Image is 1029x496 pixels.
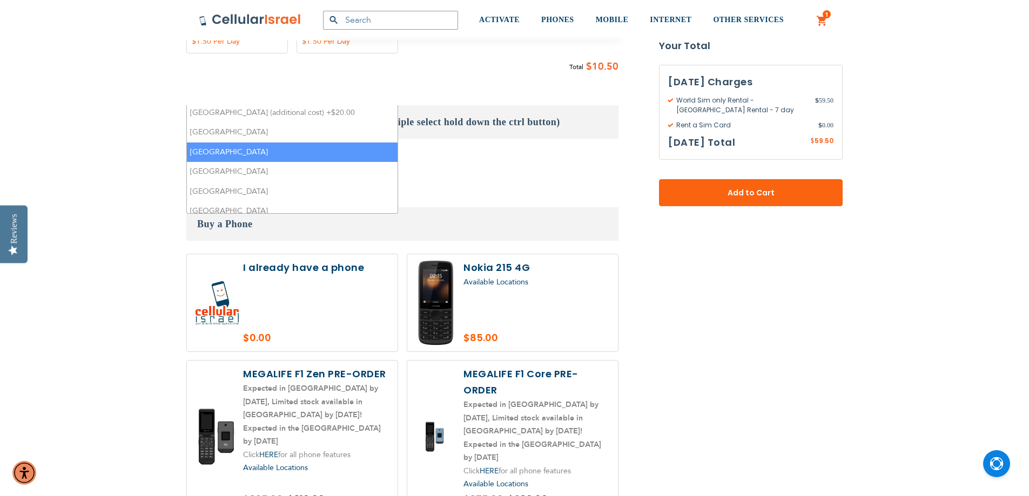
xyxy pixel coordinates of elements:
li: [GEOGRAPHIC_DATA] [187,142,398,162]
div: Reviews [9,214,19,243]
span: PHONES [541,16,574,24]
a: HERE [259,450,278,460]
h3: What country are you traveling to? (For multiple select hold down the ctrl button) [186,105,618,139]
h3: [DATE] Charges [668,74,833,90]
a: 1 [816,15,828,28]
a: HERE [480,466,499,476]
span: Total [569,62,583,73]
input: Search [323,11,458,30]
span: $ [818,120,822,130]
strong: Your Total [659,38,843,54]
li: [GEOGRAPHIC_DATA] [187,201,398,221]
a: Available Locations [463,277,528,287]
span: World Sim only Rental - [GEOGRAPHIC_DATA] Rental - 7 day [668,96,815,115]
span: 0.00 [818,120,833,130]
a: Available Locations [243,463,308,473]
img: Cellular Israel Logo [199,13,301,26]
li: [GEOGRAPHIC_DATA] (additional cost) +$20.00 [187,103,398,123]
span: Add to Cart [695,187,807,199]
span: Buy a Phone [197,219,253,229]
span: 59.50 [815,96,833,115]
span: INTERNET [650,16,691,24]
span: MOBILE [596,16,629,24]
span: ACTIVATE [479,16,520,24]
span: 10.50 [592,59,618,75]
span: 59.50 [815,136,833,145]
span: Rent a Sim Card [668,120,818,130]
a: Available Locations [463,479,528,489]
span: $ [815,96,819,105]
li: [GEOGRAPHIC_DATA] [187,123,398,142]
li: [GEOGRAPHIC_DATA] [187,162,398,182]
span: 1 [825,10,829,19]
button: Add to Cart [659,179,843,206]
h3: [DATE] Total [668,134,735,151]
span: OTHER SERVICES [713,16,784,24]
div: Accessibility Menu [12,461,36,485]
span: $ [586,59,592,75]
span: $ [810,137,815,146]
li: [GEOGRAPHIC_DATA] [187,182,398,202]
